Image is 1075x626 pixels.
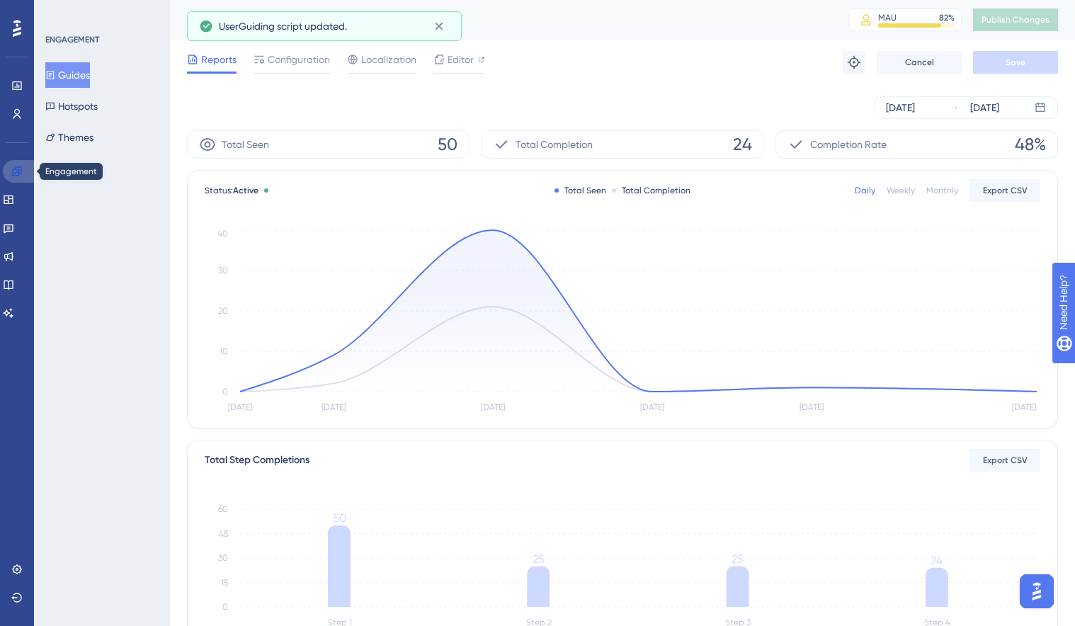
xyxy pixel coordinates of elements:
tspan: [DATE] [481,402,505,412]
span: Export CSV [983,455,1028,466]
tspan: 30 [218,266,228,275]
span: Active [233,186,258,195]
span: UserGuiding script updated. [219,18,347,35]
tspan: 45 [219,529,228,539]
div: Daily [855,185,875,196]
div: MAU [878,12,897,23]
span: Cancel [905,57,934,68]
span: Localization [361,51,416,68]
button: Cancel [877,51,962,74]
span: Publish Changes [982,14,1050,25]
button: Hotspots [45,93,98,119]
button: Export CSV [969,179,1040,202]
div: ENGAGEMENT [45,34,99,45]
button: Guides [45,62,90,88]
tspan: 50 [333,511,346,525]
tspan: 25 [533,552,545,566]
div: Weekly [887,185,915,196]
button: Themes [45,125,93,150]
div: 82 % [939,12,955,23]
tspan: [DATE] [228,402,252,412]
span: Status: [205,185,258,196]
tspan: 24 [931,554,943,567]
div: Ny Inkorg - Gemensam Inkorg (SV) [187,10,813,30]
span: Export CSV [983,185,1028,196]
span: Need Help? [33,4,89,21]
tspan: 10 [220,346,228,356]
div: Total Seen [554,185,606,196]
button: Export CSV [969,449,1040,472]
tspan: 30 [218,553,228,563]
span: Reports [201,51,237,68]
tspan: 0 [222,387,228,397]
span: Total Completion [516,136,593,153]
tspan: [DATE] [1012,402,1036,412]
div: Total Step Completions [205,452,309,469]
tspan: [DATE] [322,402,346,412]
span: Configuration [268,51,330,68]
tspan: [DATE] [800,402,824,412]
button: Publish Changes [973,8,1058,31]
span: Save [1006,57,1025,68]
tspan: [DATE] [640,402,664,412]
iframe: UserGuiding AI Assistant Launcher [1016,570,1058,613]
tspan: 15 [221,578,228,588]
button: Save [973,51,1058,74]
div: [DATE] [886,99,915,116]
span: 50 [438,133,457,156]
span: 48% [1015,133,1046,156]
span: Total Seen [222,136,269,153]
tspan: 40 [217,229,228,239]
span: 24 [733,133,752,156]
div: Monthly [926,185,958,196]
div: [DATE] [970,99,999,116]
span: Editor [448,51,474,68]
tspan: 20 [218,306,228,316]
tspan: 25 [732,552,744,566]
tspan: 60 [218,504,228,514]
tspan: 0 [222,602,228,612]
div: Total Completion [612,185,690,196]
span: Completion Rate [810,136,887,153]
